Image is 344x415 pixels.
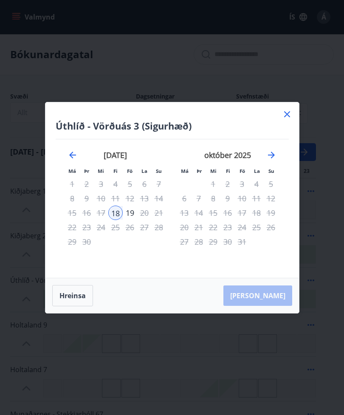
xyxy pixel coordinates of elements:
small: Mi [98,168,104,174]
td: Not available. föstudagur, 5. september 2025 [123,177,137,191]
small: Má [68,168,76,174]
td: Not available. þriðjudagur, 9. september 2025 [79,191,94,206]
small: Su [268,168,274,174]
td: Not available. fimmtudagur, 25. september 2025 [108,220,123,234]
small: Fi [113,168,118,174]
small: Fi [226,168,230,174]
td: Not available. sunnudagur, 28. september 2025 [152,220,166,234]
small: Mi [210,168,217,174]
td: Not available. mánudagur, 13. október 2025 [177,206,192,220]
td: Not available. mánudagur, 27. október 2025 [177,234,192,249]
td: Not available. miðvikudagur, 1. október 2025 [206,177,220,191]
td: Not available. þriðjudagur, 30. september 2025 [79,234,94,249]
td: Not available. laugardagur, 4. október 2025 [249,177,264,191]
td: Not available. miðvikudagur, 10. september 2025 [94,191,108,206]
td: Not available. sunnudagur, 14. september 2025 [152,191,166,206]
strong: október 2025 [204,150,251,160]
small: Su [156,168,162,174]
td: Not available. sunnudagur, 19. október 2025 [264,206,278,220]
td: Not available. mánudagur, 15. september 2025 [65,206,79,220]
td: Not available. fimmtudagur, 23. október 2025 [220,220,235,234]
strong: [DATE] [104,150,127,160]
td: Not available. mánudagur, 8. september 2025 [65,191,79,206]
td: Not available. laugardagur, 25. október 2025 [249,220,264,234]
td: Not available. fimmtudagur, 16. október 2025 [220,206,235,220]
td: Selected as start date. fimmtudagur, 18. september 2025 [108,206,123,220]
td: Not available. sunnudagur, 7. september 2025 [152,177,166,191]
td: Not available. miðvikudagur, 8. október 2025 [206,191,220,206]
td: Not available. mánudagur, 20. október 2025 [177,220,192,234]
div: 18 [108,206,123,220]
td: Choose föstudagur, 19. september 2025 as your check-out date. It’s available. [123,206,137,220]
small: Þr [84,168,89,174]
div: Aðeins útritun í boði [220,220,235,234]
td: Not available. mánudagur, 6. október 2025 [177,191,192,206]
td: Not available. mánudagur, 22. september 2025 [65,220,79,234]
div: Aðeins útritun í boði [123,220,137,234]
td: Not available. miðvikudagur, 29. október 2025 [206,234,220,249]
td: Not available. föstudagur, 31. október 2025 [235,234,249,249]
td: Not available. sunnudagur, 26. október 2025 [264,220,278,234]
td: Not available. sunnudagur, 12. október 2025 [264,191,278,206]
small: Fö [127,168,133,174]
td: Not available. laugardagur, 20. september 2025 [137,206,152,220]
td: Not available. föstudagur, 26. september 2025 [123,220,137,234]
td: Not available. fimmtudagur, 30. október 2025 [220,234,235,249]
td: Not available. þriðjudagur, 16. september 2025 [79,206,94,220]
h4: Úthlíð - Vörðuás 3 (Sigurhæð) [56,119,289,132]
td: Not available. þriðjudagur, 2. september 2025 [79,177,94,191]
td: Not available. þriðjudagur, 14. október 2025 [192,206,206,220]
td: Not available. þriðjudagur, 23. september 2025 [79,220,94,234]
div: Move backward to switch to the previous month. [68,150,78,160]
td: Not available. fimmtudagur, 2. október 2025 [220,177,235,191]
small: La [254,168,260,174]
div: Aðeins útritun í boði [235,206,249,220]
td: Not available. föstudagur, 10. október 2025 [235,191,249,206]
td: Not available. laugardagur, 11. október 2025 [249,191,264,206]
td: Not available. laugardagur, 18. október 2025 [249,206,264,220]
button: Hreinsa [52,285,93,306]
small: Má [181,168,189,174]
td: Not available. miðvikudagur, 15. október 2025 [206,206,220,220]
td: Not available. föstudagur, 12. september 2025 [123,191,137,206]
td: Not available. miðvikudagur, 3. september 2025 [94,177,108,191]
td: Not available. þriðjudagur, 7. október 2025 [192,191,206,206]
td: Not available. föstudagur, 17. október 2025 [235,206,249,220]
div: Calendar [56,139,289,268]
td: Not available. miðvikudagur, 24. september 2025 [94,220,108,234]
td: Not available. miðvikudagur, 17. september 2025 [94,206,108,220]
small: La [141,168,147,174]
small: Þr [197,168,202,174]
td: Not available. mánudagur, 1. september 2025 [65,177,79,191]
td: Not available. miðvikudagur, 22. október 2025 [206,220,220,234]
td: Not available. þriðjudagur, 28. október 2025 [192,234,206,249]
td: Not available. föstudagur, 24. október 2025 [235,220,249,234]
td: Not available. laugardagur, 27. september 2025 [137,220,152,234]
div: Aðeins útritun í boði [123,206,137,220]
td: Not available. mánudagur, 29. september 2025 [65,234,79,249]
div: Aðeins útritun í boði [108,191,123,206]
td: Not available. þriðjudagur, 21. október 2025 [192,220,206,234]
td: Not available. föstudagur, 3. október 2025 [235,177,249,191]
small: Fö [240,168,245,174]
td: Not available. sunnudagur, 21. september 2025 [152,206,166,220]
td: Not available. laugardagur, 6. september 2025 [137,177,152,191]
td: Not available. laugardagur, 13. september 2025 [137,191,152,206]
div: Move forward to switch to the next month. [266,150,276,160]
td: Not available. fimmtudagur, 9. október 2025 [220,191,235,206]
td: Not available. fimmtudagur, 11. september 2025 [108,191,123,206]
td: Not available. sunnudagur, 5. október 2025 [264,177,278,191]
td: Not available. fimmtudagur, 4. september 2025 [108,177,123,191]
